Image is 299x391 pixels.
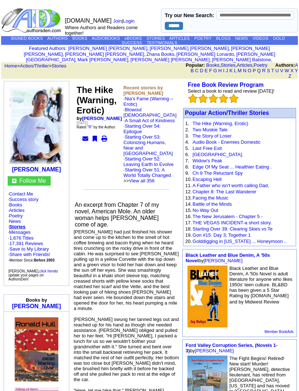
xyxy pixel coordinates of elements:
[12,166,61,173] b: [PERSON_NAME]
[230,47,231,51] font: i
[273,36,285,40] a: GOLD
[243,68,246,73] a: N
[77,116,122,121] b: by
[185,170,189,176] font: 9.
[124,134,174,183] font: ·
[12,303,61,309] a: [PERSON_NAME]
[193,164,272,170] a: Edge Of My Seat ... Healthier Eating .
[188,94,198,103] img: bigemptystars.png
[185,158,189,163] font: 7.
[176,53,176,57] font: i
[185,189,192,194] font: 12.
[113,18,137,24] font: |
[193,232,251,238] a: Gon #15: Day 3; Together 1
[124,107,176,118] a: Blowout [DEMOGRAPHIC_DATA]
[124,107,176,183] font: ·
[124,96,173,107] a: Nia’s Fame (Warning – Erotic)
[37,314,38,316] img: shim.gif
[19,178,46,184] font: Follow Me
[29,46,66,51] a: Featured Authors
[185,232,192,238] font: 19.
[186,342,277,353] a: Ford Valley Corruption Series, (Novels 1-3)
[8,235,55,263] font: · ·
[186,62,205,68] b: Popular:
[193,152,243,157] a: [GEOGRAPHIC_DATA].
[237,62,252,68] a: Articles
[185,177,192,182] font: 10.
[185,139,189,145] font: 4.
[193,146,222,151] a: Last Free Exit
[185,146,189,151] font: 5.
[68,46,147,51] a: [PERSON_NAME] [PERSON_NAME]
[195,68,198,73] a: C
[185,214,192,219] font: 16.
[238,68,242,73] a: M
[122,40,142,45] a: SUCCESS
[254,62,268,68] a: Poetry
[9,213,23,218] a: Poetry
[15,317,58,382] img: 80441.jpg
[221,62,235,68] a: Stories
[185,201,192,207] font: 14.
[9,252,50,257] a: Share with Friends!
[291,68,294,73] a: X
[9,241,43,246] a: 17,391 Reviews
[218,68,222,73] a: H
[295,62,298,68] a: A
[124,123,174,183] font: ·
[193,189,256,194] a: Chapter 8: The Last Wanderer
[216,36,231,40] a: BLOGS
[9,202,22,208] a: Books
[235,36,248,40] a: NEWS
[169,36,190,40] a: ARTICLES
[77,125,116,129] font: Rated " " by the Author.
[65,51,144,57] a: [PERSON_NAME] [PERSON_NAME]
[193,133,232,139] a: The Story of Loser
[187,266,228,328] img: 4056.jpg
[186,342,277,353] font: by
[124,96,176,183] font: ·
[124,167,171,183] font: · >>
[9,229,31,235] a: Messages
[129,178,155,183] a: View all 356
[9,258,55,262] font: Member Since:
[29,46,67,51] font: :
[185,110,269,116] a: Popular Action/Thriller Stories
[1,8,62,33] img: logo_ad.gif
[2,63,66,69] font: > >
[9,246,49,252] a: Save to My Library
[8,191,65,263] font: · · · · · · ·
[8,269,58,281] font: [PERSON_NAME], to update your pages on AuthorsDen!
[275,62,295,68] b: Authors:
[193,208,218,213] a: No Way Out
[24,46,275,62] font: , , , , , , , , , ,
[147,36,165,40] a: STORIES
[124,118,175,183] font: ·
[185,220,192,225] font: 17.
[8,246,50,263] font: · · ·
[26,297,47,303] b: Books by
[226,68,228,73] a: J
[9,191,33,197] a: Contact Me
[193,214,263,219] a: The New Jerusalem - Chapter 5 -
[211,58,212,62] font: i
[125,118,175,123] a: A Small Act of Kindness
[185,208,192,213] font: 15.
[75,202,159,228] font: An excerpt from Chapter 7 of my novel, American Mole. An older woman helps [PERSON_NAME] come of ...
[124,134,173,156] a: Starting Over 53: Colonizing Humans, Near and [GEOGRAPHIC_DATA]
[65,25,137,36] font: Where Authors and Readers come together!
[185,226,192,232] font: 18.
[124,167,171,178] a: Starting Over 51: A World Totally Changed
[193,220,272,225] a: THE VEGAS INCIDENT-a short story.
[193,201,232,207] a: Battle of the Minds
[149,46,229,51] a: [PERSON_NAME] [PERSON_NAME]
[92,36,120,40] a: AUDIOBOOKS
